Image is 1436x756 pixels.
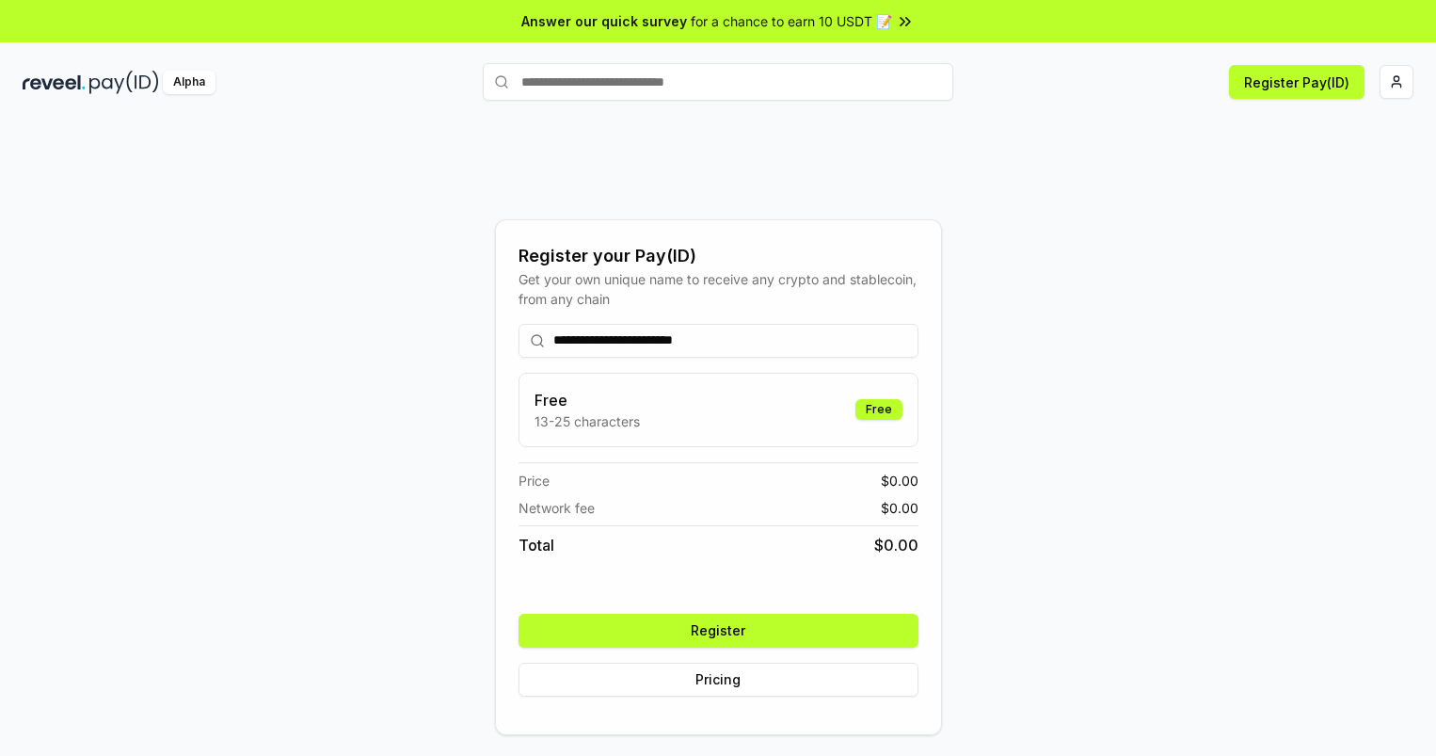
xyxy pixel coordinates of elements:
[519,243,918,269] div: Register your Pay(ID)
[1229,65,1364,99] button: Register Pay(ID)
[23,71,86,94] img: reveel_dark
[521,11,687,31] span: Answer our quick survey
[881,498,918,518] span: $ 0.00
[519,269,918,309] div: Get your own unique name to receive any crypto and stablecoin, from any chain
[519,614,918,648] button: Register
[535,411,640,431] p: 13-25 characters
[519,471,550,491] span: Price
[519,534,554,556] span: Total
[874,534,918,556] span: $ 0.00
[691,11,892,31] span: for a chance to earn 10 USDT 📝
[855,399,902,420] div: Free
[519,498,595,518] span: Network fee
[519,663,918,697] button: Pricing
[163,71,215,94] div: Alpha
[535,389,640,411] h3: Free
[89,71,159,94] img: pay_id
[881,471,918,491] span: $ 0.00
